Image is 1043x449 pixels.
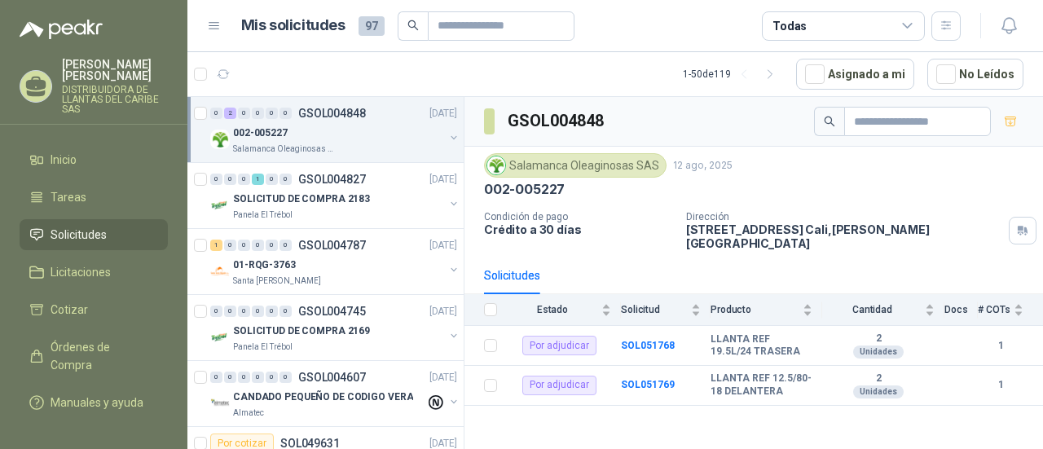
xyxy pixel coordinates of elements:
[233,390,413,405] p: CANDADO PEQUEÑO DE CODIGO VERA
[686,211,1002,222] p: Dirección
[507,304,598,315] span: Estado
[20,387,168,418] a: Manuales y ayuda
[51,394,143,412] span: Manuales y ayuda
[429,106,457,121] p: [DATE]
[266,174,278,185] div: 0
[484,153,667,178] div: Salamanca Oleaginosas SAS
[224,174,236,185] div: 0
[484,181,565,198] p: 002-005227
[621,304,688,315] span: Solicitud
[20,257,168,288] a: Licitaciones
[20,219,168,250] a: Solicitudes
[429,238,457,253] p: [DATE]
[233,341,293,354] p: Panela El Trébol
[51,263,111,281] span: Licitaciones
[210,394,230,413] img: Company Logo
[621,379,675,390] a: SOL051769
[20,20,103,39] img: Logo peakr
[20,294,168,325] a: Cotizar
[210,169,460,222] a: 0 0 0 1 0 0 GSOL004827[DATE] Company LogoSOLICITUD DE COMPRA 2183Panela El Trébol
[233,143,336,156] p: Salamanca Oleaginosas SAS
[279,372,292,383] div: 0
[238,372,250,383] div: 0
[484,211,673,222] p: Condición de pago
[298,174,366,185] p: GSOL004827
[252,372,264,383] div: 0
[978,338,1023,354] b: 1
[507,294,621,326] th: Estado
[279,108,292,119] div: 0
[484,222,673,236] p: Crédito a 30 días
[711,294,822,326] th: Producto
[407,20,419,31] span: search
[429,304,457,319] p: [DATE]
[210,262,230,281] img: Company Logo
[20,144,168,175] a: Inicio
[210,103,460,156] a: 0 2 0 0 0 0 GSOL004848[DATE] Company Logo002-005227Salamanca Oleaginosas SAS
[822,372,935,385] b: 2
[233,275,321,288] p: Santa [PERSON_NAME]
[20,332,168,381] a: Órdenes de Compra
[508,108,606,134] h3: GSOL004848
[210,196,230,215] img: Company Logo
[853,385,904,398] div: Unidades
[266,240,278,251] div: 0
[210,328,230,347] img: Company Logo
[978,377,1023,393] b: 1
[233,191,370,207] p: SOLICITUD DE COMPRA 2183
[210,236,460,288] a: 1 0 0 0 0 0 GSOL004787[DATE] Company Logo01-RQG-3763Santa [PERSON_NAME]
[51,188,86,206] span: Tareas
[210,130,230,149] img: Company Logo
[266,108,278,119] div: 0
[252,240,264,251] div: 0
[978,294,1043,326] th: # COTs
[210,368,460,420] a: 0 0 0 0 0 0 GSOL004607[DATE] Company LogoCANDADO PEQUEÑO DE CODIGO VERAAlmatec
[62,85,168,114] p: DISTRIBUIDORA DE LLANTAS DEL CARIBE SAS
[20,182,168,213] a: Tareas
[711,333,812,359] b: LLANTA REF 19.5L/24 TRASERA
[62,59,168,81] p: [PERSON_NAME] [PERSON_NAME]
[429,172,457,187] p: [DATE]
[224,240,236,251] div: 0
[673,158,733,174] p: 12 ago, 2025
[298,372,366,383] p: GSOL004607
[686,222,1002,250] p: [STREET_ADDRESS] Cali , [PERSON_NAME][GEOGRAPHIC_DATA]
[796,59,914,90] button: Asignado a mi
[252,306,264,317] div: 0
[487,156,505,174] img: Company Logo
[522,376,596,395] div: Por adjudicar
[772,17,807,35] div: Todas
[822,332,935,346] b: 2
[51,151,77,169] span: Inicio
[224,306,236,317] div: 0
[280,438,340,449] p: SOL049631
[522,336,596,355] div: Por adjudicar
[233,258,296,273] p: 01-RQG-3763
[944,294,978,326] th: Docs
[429,370,457,385] p: [DATE]
[711,304,799,315] span: Producto
[252,108,264,119] div: 0
[233,125,288,141] p: 002-005227
[210,108,222,119] div: 0
[298,306,366,317] p: GSOL004745
[238,240,250,251] div: 0
[238,306,250,317] div: 0
[266,306,278,317] div: 0
[683,61,783,87] div: 1 - 50 de 119
[359,16,385,36] span: 97
[238,108,250,119] div: 0
[51,226,107,244] span: Solicitudes
[621,340,675,351] a: SOL051768
[621,294,711,326] th: Solicitud
[711,372,812,398] b: LLANTA REF 12.5/80-18 DELANTERA
[298,108,366,119] p: GSOL004848
[210,240,222,251] div: 1
[853,346,904,359] div: Unidades
[224,372,236,383] div: 0
[241,14,345,37] h1: Mis solicitudes
[51,338,152,374] span: Órdenes de Compra
[298,240,366,251] p: GSOL004787
[252,174,264,185] div: 1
